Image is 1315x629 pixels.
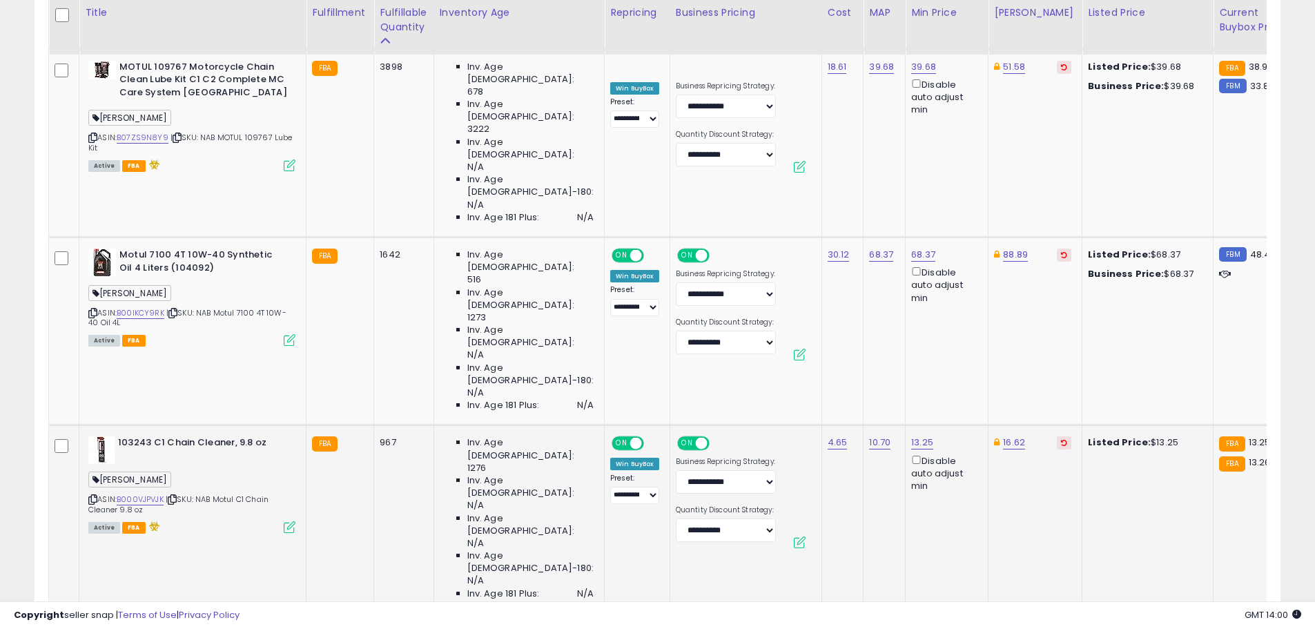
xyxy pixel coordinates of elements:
[869,248,893,262] a: 68.37
[119,61,287,103] b: MOTUL 109767 Motorcycle Chain Clean Lube Kit C1 C2 Complete MC Care System [GEOGRAPHIC_DATA]
[88,307,286,328] span: | SKU: NAB Motul 7100 4T 10W-40 Oil 4L
[467,499,484,512] span: N/A
[179,608,240,621] a: Privacy Policy
[117,494,164,505] a: B000VJPVJK
[467,474,594,499] span: Inv. Age [DEMOGRAPHIC_DATA]:
[1088,60,1151,73] b: Listed Price:
[642,250,664,262] span: OFF
[312,6,368,20] div: Fulfillment
[467,399,540,412] span: Inv. Age 181 Plus:
[467,249,594,273] span: Inv. Age [DEMOGRAPHIC_DATA]:
[380,61,422,73] div: 3898
[380,436,422,449] div: 967
[119,249,287,278] b: Motul 7100 4T 10W-40 Synthetic Oil 4 Liters (104092)
[1003,60,1025,74] a: 51.58
[1219,61,1245,76] small: FBA
[467,273,481,286] span: 516
[88,285,171,301] span: [PERSON_NAME]
[1088,6,1207,20] div: Listed Price
[146,159,160,169] i: hazardous material
[911,6,982,20] div: Min Price
[467,436,594,461] span: Inv. Age [DEMOGRAPHIC_DATA]:
[467,324,594,349] span: Inv. Age [DEMOGRAPHIC_DATA]:
[467,199,484,211] span: N/A
[676,457,776,467] label: Business Repricing Strategy:
[1088,248,1151,261] b: Listed Price:
[467,211,540,224] span: Inv. Age 181 Plus:
[88,110,171,126] span: [PERSON_NAME]
[1249,60,1274,73] span: 38.95
[467,61,594,86] span: Inv. Age [DEMOGRAPHIC_DATA]:
[642,438,664,449] span: OFF
[1003,248,1028,262] a: 88.89
[676,81,776,91] label: Business Repricing Strategy:
[707,438,729,449] span: OFF
[828,60,847,74] a: 18.61
[1088,80,1202,93] div: $39.68
[610,97,659,128] div: Preset:
[440,6,598,20] div: Inventory Age
[911,60,936,74] a: 39.68
[911,77,977,117] div: Disable auto adjust min
[1219,456,1245,472] small: FBA
[85,6,300,20] div: Title
[146,521,160,531] i: hazardous material
[1219,6,1290,35] div: Current Buybox Price
[911,248,935,262] a: 68.37
[467,287,594,311] span: Inv. Age [DEMOGRAPHIC_DATA]:
[312,436,338,452] small: FBA
[88,132,293,153] span: | SKU: NAB MOTUL 109767 Lube Kit
[577,588,594,600] span: N/A
[122,160,146,172] span: FBA
[1088,61,1202,73] div: $39.68
[380,249,422,261] div: 1642
[88,61,295,171] div: ASIN:
[1088,436,1151,449] b: Listed Price:
[828,436,848,449] a: 4.65
[118,608,177,621] a: Terms of Use
[577,399,594,412] span: N/A
[88,472,171,487] span: [PERSON_NAME]
[467,362,594,387] span: Inv. Age [DEMOGRAPHIC_DATA]-180:
[14,608,64,621] strong: Copyright
[467,136,594,161] span: Inv. Age [DEMOGRAPHIC_DATA]:
[88,522,120,534] span: All listings currently available for purchase on Amazon
[1088,249,1202,261] div: $68.37
[467,574,484,587] span: N/A
[676,269,776,279] label: Business Repricing Strategy:
[88,160,120,172] span: All listings currently available for purchase on Amazon
[610,6,664,20] div: Repricing
[88,436,115,464] img: 31OsK0C6OGL._SL40_.jpg
[467,588,540,600] span: Inv. Age 181 Plus:
[610,270,659,282] div: Win BuyBox
[467,86,483,98] span: 678
[676,505,776,515] label: Quantity Discount Strategy:
[828,6,858,20] div: Cost
[88,61,116,79] img: 41bwm+fuBNL._SL40_.jpg
[467,512,594,537] span: Inv. Age [DEMOGRAPHIC_DATA]:
[911,436,933,449] a: 13.25
[467,349,484,361] span: N/A
[88,436,295,532] div: ASIN:
[467,173,594,198] span: Inv. Age [DEMOGRAPHIC_DATA]-180:
[869,436,890,449] a: 10.70
[467,98,594,123] span: Inv. Age [DEMOGRAPHIC_DATA]:
[14,609,240,622] div: seller snap | |
[1088,79,1164,93] b: Business Price:
[679,250,696,262] span: ON
[88,494,269,514] span: | SKU: NAB Motul C1 Chain Cleaner 9.8 oz
[613,250,630,262] span: ON
[467,462,487,474] span: 1276
[88,249,116,276] img: 410hAiO116L._SL40_.jpg
[117,307,164,319] a: B00IKCY9RK
[707,250,729,262] span: OFF
[869,6,899,20] div: MAP
[122,335,146,347] span: FBA
[828,248,850,262] a: 30.12
[610,285,659,316] div: Preset:
[1250,248,1277,261] span: 48.44
[1003,436,1025,449] a: 16.62
[613,438,630,449] span: ON
[1088,267,1164,280] b: Business Price:
[312,249,338,264] small: FBA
